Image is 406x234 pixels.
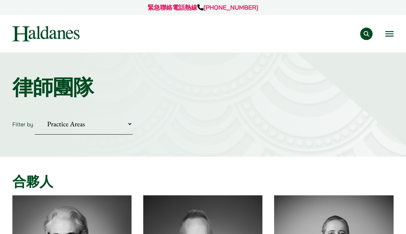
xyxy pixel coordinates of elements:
[360,28,373,40] button: Search
[12,173,394,190] h2: 合夥人
[148,3,258,11] a: 緊急聯絡電話熱線[PHONE_NUMBER]
[12,121,33,128] label: Filter by
[12,75,394,100] h1: 律師團隊
[12,26,80,41] img: Logo of Haldanes
[385,31,394,37] button: Open menu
